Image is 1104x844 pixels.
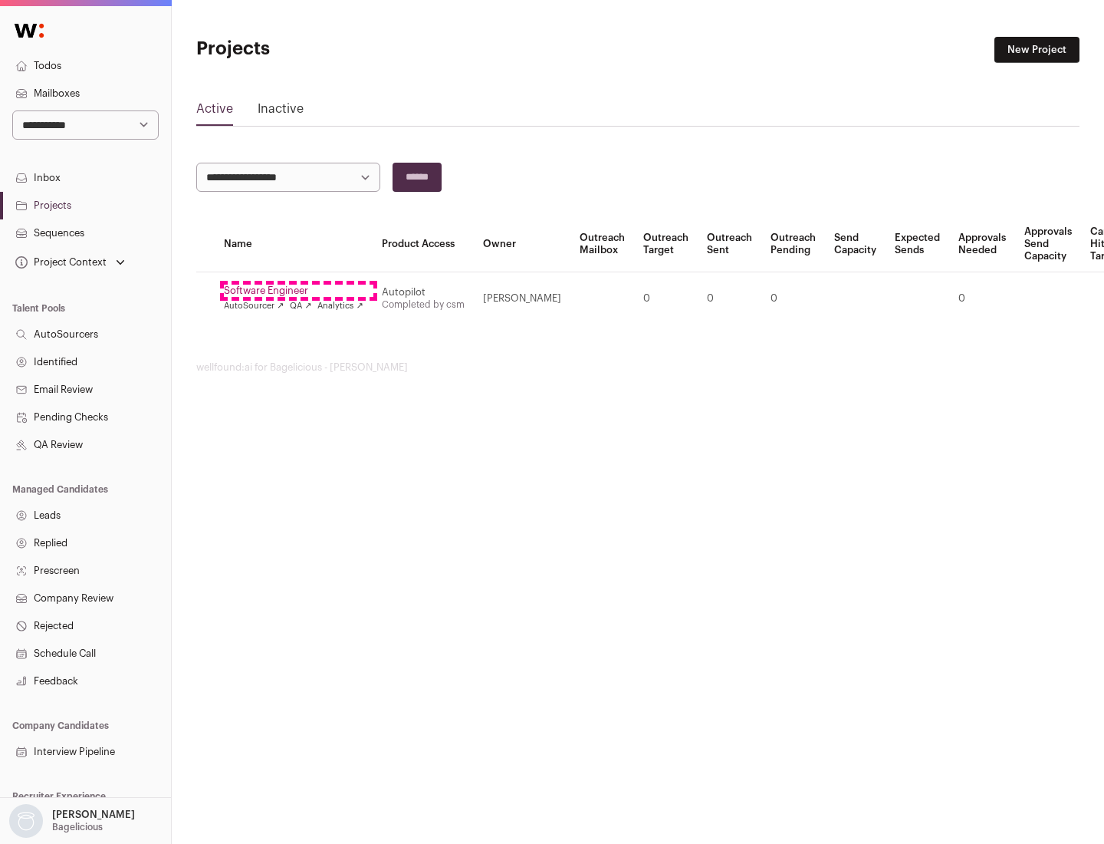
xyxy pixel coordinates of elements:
[224,300,284,312] a: AutoSourcer ↗
[474,272,570,325] td: [PERSON_NAME]
[196,361,1079,374] footer: wellfound:ai for Bagelicious - [PERSON_NAME]
[215,216,373,272] th: Name
[698,216,761,272] th: Outreach Sent
[12,256,107,269] div: Project Context
[6,804,138,838] button: Open dropdown
[373,216,474,272] th: Product Access
[317,300,363,312] a: Analytics ↗
[258,100,304,124] a: Inactive
[224,285,363,297] a: Software Engineer
[570,216,634,272] th: Outreach Mailbox
[290,300,311,312] a: QA ↗
[382,286,465,298] div: Autopilot
[196,100,233,124] a: Active
[761,272,825,325] td: 0
[1015,216,1081,272] th: Approvals Send Capacity
[52,821,103,833] p: Bagelicious
[949,272,1015,325] td: 0
[886,216,949,272] th: Expected Sends
[949,216,1015,272] th: Approvals Needed
[6,15,52,46] img: Wellfound
[634,272,698,325] td: 0
[9,804,43,838] img: nopic.png
[12,252,128,273] button: Open dropdown
[474,216,570,272] th: Owner
[382,300,465,309] a: Completed by csm
[196,37,491,61] h1: Projects
[698,272,761,325] td: 0
[761,216,825,272] th: Outreach Pending
[994,37,1079,63] a: New Project
[52,809,135,821] p: [PERSON_NAME]
[634,216,698,272] th: Outreach Target
[825,216,886,272] th: Send Capacity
